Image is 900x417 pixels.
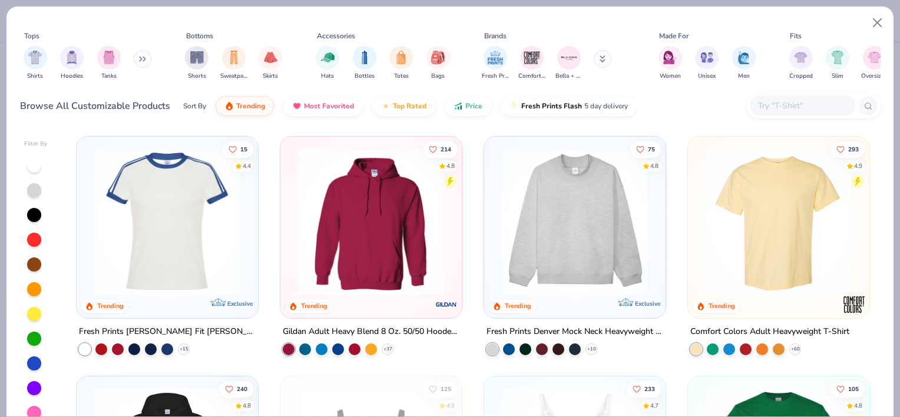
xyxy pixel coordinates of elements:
[381,101,391,111] img: TopRated.gif
[236,101,265,111] span: Trending
[518,72,545,81] span: Comfort Colors
[842,293,865,316] img: Comfort Colors logo
[263,72,278,81] span: Skirts
[227,300,253,307] span: Exclusive
[24,140,48,148] div: Filter By
[259,46,282,81] button: filter button
[738,72,750,81] span: Men
[426,46,450,81] button: filter button
[487,325,663,339] div: Fresh Prints Denver Mock Neck Heavyweight Sweatshirt
[431,72,445,81] span: Bags
[794,51,808,64] img: Cropped Image
[185,46,209,81] div: filter for Shorts
[518,46,545,81] div: filter for Comfort Colors
[690,325,849,339] div: Comfort Colors Adult Heavyweight T-Shirt
[861,46,888,81] button: filter button
[353,46,376,81] button: filter button
[663,51,677,64] img: Women Image
[484,31,507,41] div: Brands
[695,46,719,81] button: filter button
[316,46,339,81] div: filter for Hats
[358,51,371,64] img: Bottles Image
[854,401,862,410] div: 4.8
[441,386,451,392] span: 125
[650,161,659,170] div: 4.8
[431,51,444,64] img: Bags Image
[700,148,858,294] img: 029b8af0-80e6-406f-9fdc-fdf898547912
[393,101,426,111] span: Top Rated
[555,72,583,81] span: Bella + Canvas
[60,46,84,81] div: filter for Hoodies
[292,101,302,111] img: most_fav.gif
[423,141,457,157] button: Like
[283,325,459,339] div: Gildan Adult Heavy Blend 8 Oz. 50/50 Hooded Sweatshirt
[190,51,204,64] img: Shorts Image
[183,101,206,111] div: Sort By
[861,72,888,81] span: Oversized
[555,46,583,81] button: filter button
[79,325,256,339] div: Fresh Prints [PERSON_NAME] Fit [PERSON_NAME] Shirt with Stripes
[441,146,451,152] span: 214
[654,148,812,294] img: a90f7c54-8796-4cb2-9d6e-4e9644cfe0fe
[224,101,234,111] img: trending.gif
[220,380,254,397] button: Like
[97,46,121,81] button: filter button
[321,51,335,64] img: Hats Image
[830,141,865,157] button: Like
[264,51,277,64] img: Skirts Image
[237,386,248,392] span: 240
[383,346,392,353] span: + 37
[220,46,247,81] div: filter for Sweatpants
[292,148,450,294] img: 01756b78-01f6-4cc6-8d8a-3c30c1a0c8ac
[435,293,458,316] img: Gildan logo
[24,46,47,81] div: filter for Shirts
[496,148,654,294] img: f5d85501-0dbb-4ee4-b115-c08fa3845d83
[521,101,582,111] span: Fresh Prints Flash
[826,46,849,81] button: filter button
[635,300,660,307] span: Exclusive
[560,49,578,67] img: Bella + Canvas Image
[627,380,661,397] button: Like
[584,100,628,113] span: 5 day delivery
[372,96,435,116] button: Top Rated
[88,148,246,294] img: e5540c4d-e74a-4e58-9a52-192fe86bec9f
[394,72,409,81] span: Totes
[24,31,39,41] div: Tops
[446,161,455,170] div: 4.8
[216,96,274,116] button: Trending
[831,51,844,64] img: Slim Image
[20,99,170,113] div: Browse All Customizable Products
[832,72,843,81] span: Slim
[861,46,888,81] div: filter for Oversized
[241,146,248,152] span: 15
[482,46,509,81] div: filter for Fresh Prints
[732,46,756,81] div: filter for Men
[659,46,682,81] button: filter button
[304,101,354,111] span: Most Favorited
[60,46,84,81] button: filter button
[223,141,254,157] button: Like
[650,401,659,410] div: 4.7
[487,49,504,67] img: Fresh Prints Image
[220,46,247,81] button: filter button
[509,101,519,111] img: flash.gif
[660,72,681,81] span: Women
[423,380,457,397] button: Like
[243,161,252,170] div: 4.4
[648,146,655,152] span: 75
[445,96,491,116] button: Price
[868,51,881,64] img: Oversized Image
[227,51,240,64] img: Sweatpants Image
[866,12,889,34] button: Close
[555,46,583,81] div: filter for Bella + Canvas
[757,99,848,112] input: Try "T-Shirt"
[482,72,509,81] span: Fresh Prints
[630,141,661,157] button: Like
[523,49,541,67] img: Comfort Colors Image
[518,46,545,81] button: filter button
[97,46,121,81] div: filter for Tanks
[426,46,450,81] div: filter for Bags
[316,46,339,81] button: filter button
[220,72,247,81] span: Sweatpants
[659,31,689,41] div: Made For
